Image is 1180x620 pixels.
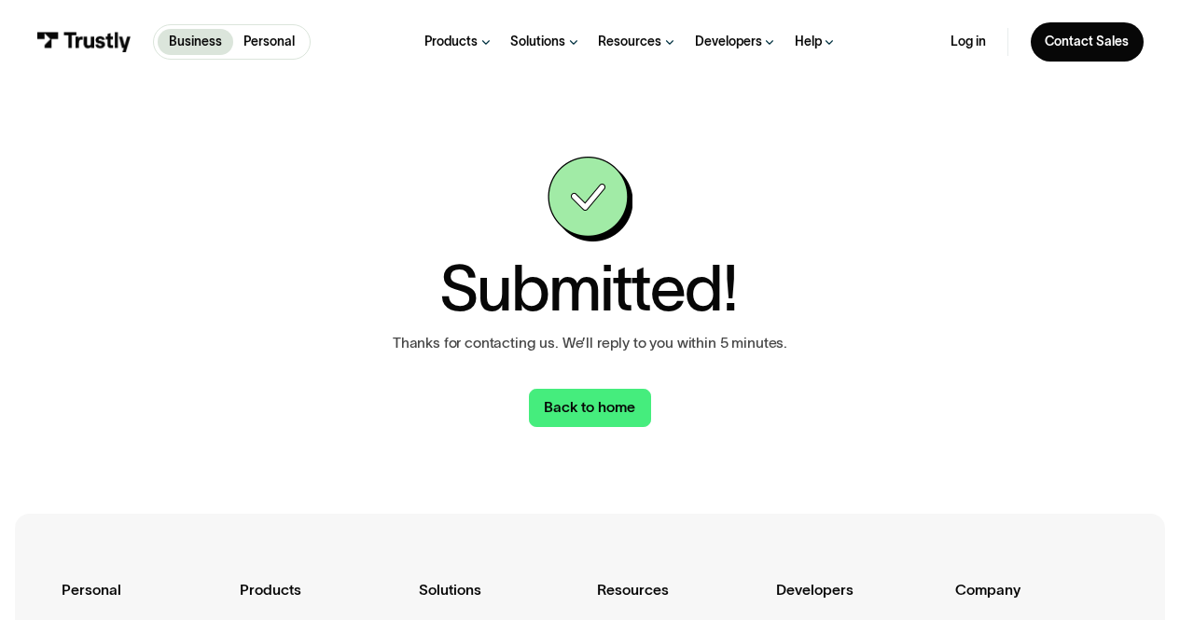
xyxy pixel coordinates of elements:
div: Solutions [510,34,565,50]
a: Personal [233,29,306,55]
div: Developers [695,34,762,50]
a: Back to home [529,389,651,427]
h1: Submitted! [439,256,736,320]
a: Log in [951,34,986,50]
a: Business [158,29,232,55]
div: Help [795,34,822,50]
div: Contact Sales [1045,34,1129,50]
div: Resources [598,34,661,50]
p: Thanks for contacting us. We’ll reply to you within 5 minutes. [393,335,787,352]
img: Trustly Logo [36,32,132,51]
a: Contact Sales [1031,22,1144,61]
p: Personal [243,33,295,52]
p: Business [169,33,222,52]
div: Products [424,34,478,50]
